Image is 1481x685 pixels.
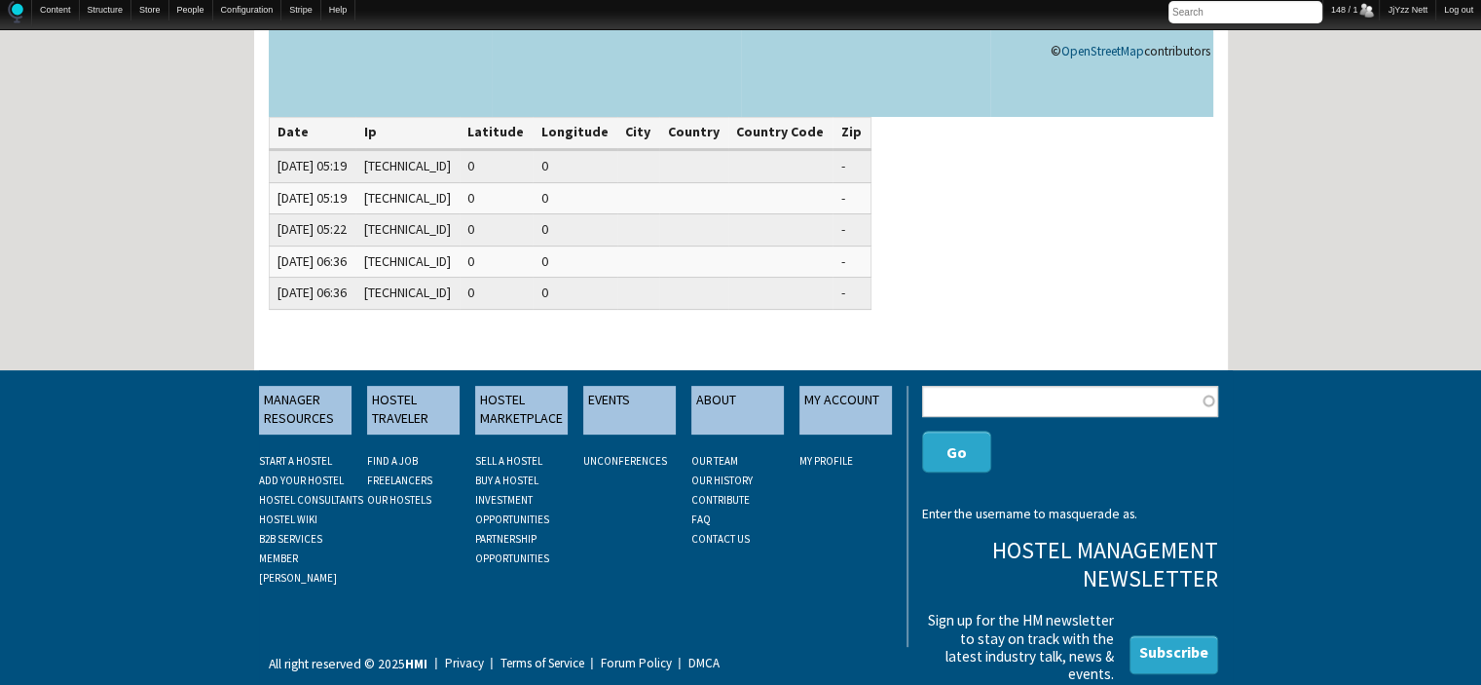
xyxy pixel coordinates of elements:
[269,214,355,247] td: [DATE] 05:22
[460,117,534,150] th: Latitude
[475,532,549,565] a: PARTNERSHIP OPPORTUNITIES
[922,431,991,473] button: Go
[269,182,355,214] td: [DATE] 05:19
[659,117,728,150] th: Country
[587,659,672,668] a: Forum Policy
[617,117,660,150] th: City
[259,474,344,487] a: ADD YOUR HOSTEL
[691,386,784,435] a: ABOUT
[460,246,534,278] td: 0
[1168,1,1322,23] input: Search
[583,454,667,468] a: UNCONFERENCES
[691,493,750,507] a: CONTRIBUTE
[259,513,317,526] a: HOSTEL WIKI
[367,474,432,487] a: FREELANCERS
[922,537,1217,593] h3: Hostel Management Newsletter
[922,508,1217,521] div: Enter the username to masquerade as.
[691,513,711,526] a: FAQ
[833,117,870,150] th: Zip
[533,182,617,214] td: 0
[833,182,870,214] td: -
[475,454,542,468] a: SELL A HOSTEL
[533,150,617,183] td: 0
[355,150,460,183] td: [TECHNICAL_ID]
[269,654,427,675] p: All right reserved © 2025
[533,278,617,310] td: 0
[405,656,427,672] strong: HMI
[8,1,23,23] img: Home
[269,117,355,150] th: Date
[355,117,460,150] th: Ip
[533,246,617,278] td: 0
[460,278,534,310] td: 0
[355,246,460,278] td: [TECHNICAL_ID]
[259,493,363,507] a: HOSTEL CONSULTANTS
[269,150,355,183] td: [DATE] 05:19
[1129,635,1218,674] a: Subscribe
[475,493,549,526] a: INVESTMENT OPPORTUNITIES
[833,278,870,310] td: -
[833,246,870,278] td: -
[691,454,738,468] a: OUR TEAM
[691,474,753,487] a: OUR HISTORY
[355,182,460,214] td: [TECHNICAL_ID]
[431,659,484,668] a: Privacy
[460,182,534,214] td: 0
[475,386,568,435] a: HOSTEL MARKETPLACE
[475,474,538,487] a: BUY A HOSTEL
[460,150,534,183] td: 0
[367,386,460,435] a: HOSTEL TRAVELER
[355,278,460,310] td: [TECHNICAL_ID]
[1051,45,1210,57] div: © contributors
[533,214,617,247] td: 0
[269,246,355,278] td: [DATE] 06:36
[799,386,892,435] a: MY ACCOUNT
[355,214,460,247] td: [TECHNICAL_ID]
[922,612,1114,683] p: Sign up for the HM newsletter to stay on track with the latest industry talk, news & events.
[799,454,853,468] a: My Profile
[269,278,355,310] td: [DATE] 06:36
[533,117,617,150] th: Longitude
[259,552,337,585] a: MEMBER [PERSON_NAME]
[1061,43,1144,59] a: OpenStreetMap
[675,659,720,668] a: DMCA
[728,117,833,150] th: Country Code
[367,493,431,507] a: OUR HOSTELS
[259,454,332,468] a: START A HOSTEL
[259,386,352,435] a: MANAGER RESOURCES
[833,150,870,183] td: -
[583,386,676,435] a: EVENTS
[460,214,534,247] td: 0
[487,659,584,668] a: Terms of Service
[367,454,418,468] a: FIND A JOB
[833,214,870,247] td: -
[691,532,750,546] a: CONTACT US
[259,532,322,546] a: B2B SERVICES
